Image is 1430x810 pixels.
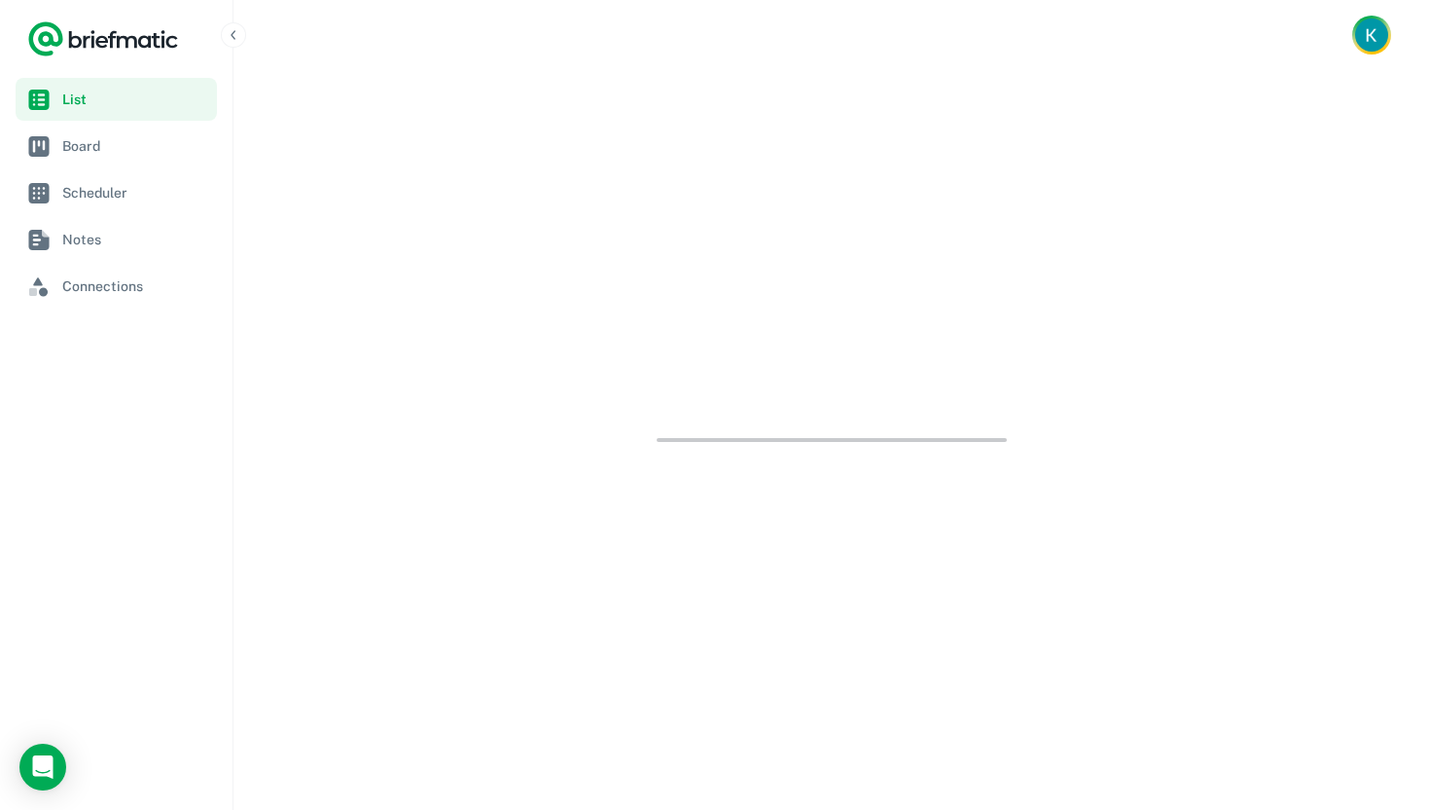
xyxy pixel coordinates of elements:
a: Notes [16,218,217,261]
a: List [16,78,217,121]
span: Board [62,135,209,157]
a: Board [16,125,217,167]
span: Scheduler [62,182,209,203]
a: Logo [27,19,179,58]
a: Scheduler [16,171,217,214]
span: Notes [62,229,209,250]
a: Connections [16,265,217,308]
img: Kristina Jackson [1355,18,1388,52]
span: List [62,89,209,110]
button: Account button [1352,16,1391,55]
span: Connections [62,276,209,297]
div: Load Chat [19,744,66,791]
